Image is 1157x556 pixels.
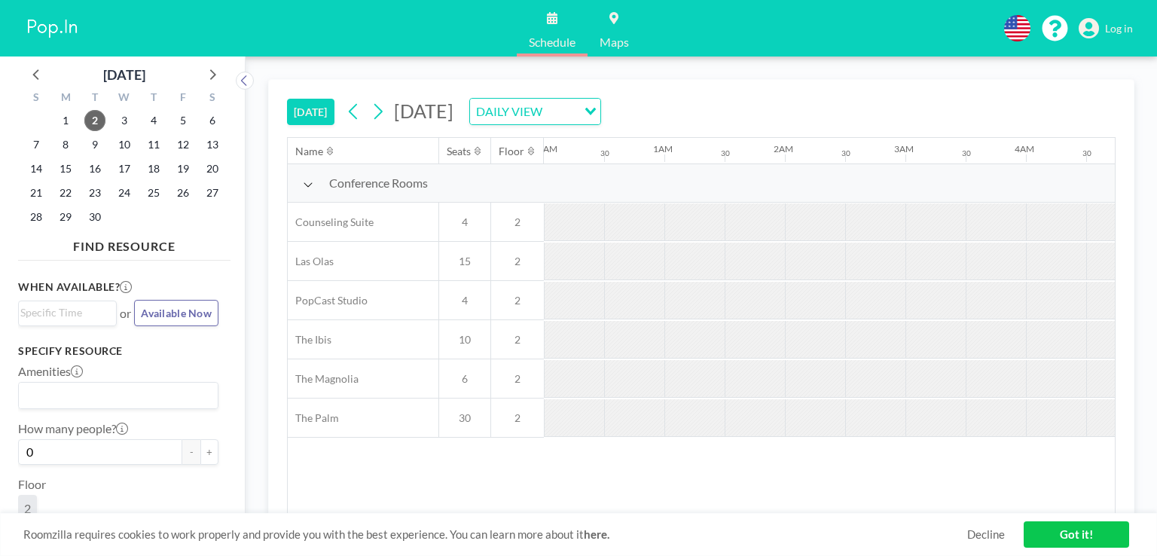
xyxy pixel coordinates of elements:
[55,206,76,228] span: Monday, September 29, 2025
[197,89,227,108] div: S
[84,110,105,131] span: Tuesday, September 2, 2025
[653,143,673,154] div: 1AM
[18,344,218,358] h3: Specify resource
[110,89,139,108] div: W
[491,411,544,425] span: 2
[143,110,164,131] span: Thursday, September 4, 2025
[439,294,490,307] span: 4
[288,294,368,307] span: PopCast Studio
[721,148,730,158] div: 30
[529,36,575,48] span: Schedule
[394,99,453,122] span: [DATE]
[84,206,105,228] span: Tuesday, September 30, 2025
[439,411,490,425] span: 30
[470,99,600,124] div: Search for option
[168,89,197,108] div: F
[1024,521,1129,548] a: Got it!
[172,134,194,155] span: Friday, September 12, 2025
[114,134,135,155] span: Wednesday, September 10, 2025
[491,333,544,347] span: 2
[202,158,223,179] span: Saturday, September 20, 2025
[26,134,47,155] span: Sunday, September 7, 2025
[143,182,164,203] span: Thursday, September 25, 2025
[287,99,334,125] button: [DATE]
[55,158,76,179] span: Monday, September 15, 2025
[84,182,105,203] span: Tuesday, September 23, 2025
[24,501,31,516] span: 2
[1079,18,1133,39] a: Log in
[600,148,609,158] div: 30
[600,36,629,48] span: Maps
[84,158,105,179] span: Tuesday, September 16, 2025
[439,255,490,268] span: 15
[439,215,490,229] span: 4
[473,102,545,121] span: DAILY VIEW
[200,439,218,465] button: +
[841,148,850,158] div: 30
[134,300,218,326] button: Available Now
[439,333,490,347] span: 10
[143,158,164,179] span: Thursday, September 18, 2025
[114,110,135,131] span: Wednesday, September 3, 2025
[547,102,575,121] input: Search for option
[18,421,128,436] label: How many people?
[288,411,339,425] span: The Palm
[202,110,223,131] span: Saturday, September 6, 2025
[20,386,209,405] input: Search for option
[447,145,471,158] div: Seats
[172,110,194,131] span: Friday, September 5, 2025
[141,307,212,319] span: Available Now
[81,89,110,108] div: T
[584,527,609,541] a: here.
[55,182,76,203] span: Monday, September 22, 2025
[19,301,116,324] div: Search for option
[439,372,490,386] span: 6
[533,143,557,154] div: 12AM
[172,158,194,179] span: Friday, September 19, 2025
[26,182,47,203] span: Sunday, September 21, 2025
[774,143,793,154] div: 2AM
[491,294,544,307] span: 2
[329,176,428,191] span: Conference Rooms
[288,255,334,268] span: Las Olas
[288,372,359,386] span: The Magnolia
[18,364,83,379] label: Amenities
[962,148,971,158] div: 30
[55,134,76,155] span: Monday, September 8, 2025
[202,134,223,155] span: Saturday, September 13, 2025
[51,89,81,108] div: M
[19,383,218,408] div: Search for option
[491,372,544,386] span: 2
[114,158,135,179] span: Wednesday, September 17, 2025
[288,215,374,229] span: Counseling Suite
[20,304,108,321] input: Search for option
[1082,148,1091,158] div: 30
[24,14,81,44] img: organization-logo
[139,89,168,108] div: T
[1015,143,1034,154] div: 4AM
[55,110,76,131] span: Monday, September 1, 2025
[23,527,967,542] span: Roomzilla requires cookies to work properly and provide you with the best experience. You can lea...
[182,439,200,465] button: -
[84,134,105,155] span: Tuesday, September 9, 2025
[120,306,131,321] span: or
[894,143,914,154] div: 3AM
[172,182,194,203] span: Friday, September 26, 2025
[114,182,135,203] span: Wednesday, September 24, 2025
[18,233,230,254] h4: FIND RESOURCE
[499,145,524,158] div: Floor
[18,477,46,492] label: Floor
[26,206,47,228] span: Sunday, September 28, 2025
[491,215,544,229] span: 2
[26,158,47,179] span: Sunday, September 14, 2025
[491,255,544,268] span: 2
[143,134,164,155] span: Thursday, September 11, 2025
[288,333,331,347] span: The Ibis
[1105,22,1133,35] span: Log in
[967,527,1005,542] a: Decline
[22,89,51,108] div: S
[103,64,145,85] div: [DATE]
[202,182,223,203] span: Saturday, September 27, 2025
[295,145,323,158] div: Name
